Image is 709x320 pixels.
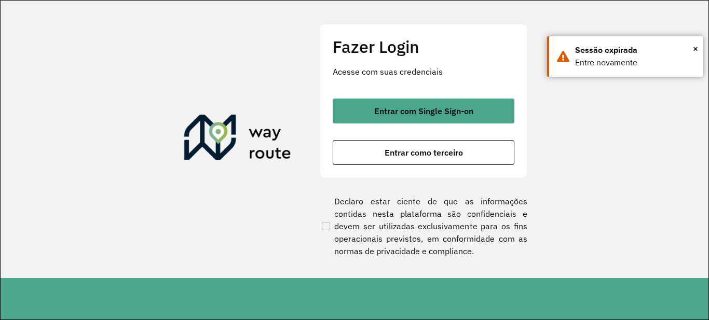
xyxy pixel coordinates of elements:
[320,195,527,257] label: Declaro estar ciente de que as informações contidas nesta plataforma são confidenciais e devem se...
[374,107,473,115] span: Entrar com Single Sign-on
[333,37,514,57] h2: Fazer Login
[575,44,695,57] div: Sessão expirada
[333,140,514,165] button: button
[693,41,698,57] button: Close
[575,57,695,69] div: Entre novamente
[693,41,698,57] span: ×
[385,148,463,157] span: Entrar como terceiro
[333,99,514,123] button: button
[184,115,291,164] img: Roteirizador AmbevTech
[333,65,514,78] p: Acesse com suas credenciais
